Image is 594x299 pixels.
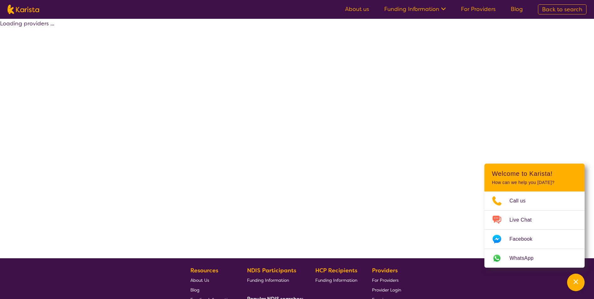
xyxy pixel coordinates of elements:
[492,170,577,177] h2: Welcome to Karista!
[247,275,301,285] a: Funding Information
[538,4,586,14] a: Back to search
[484,164,585,268] div: Channel Menu
[509,234,540,244] span: Facebook
[190,277,209,283] span: About Us
[190,267,218,274] b: Resources
[567,274,585,291] button: Channel Menu
[492,180,577,185] p: How can we help you [DATE]?
[509,215,539,225] span: Live Chat
[315,275,357,285] a: Funding Information
[8,5,39,14] img: Karista logo
[190,287,199,293] span: Blog
[511,5,523,13] a: Blog
[372,267,398,274] b: Providers
[372,287,401,293] span: Provider Login
[509,196,533,206] span: Call us
[372,277,399,283] span: For Providers
[345,5,369,13] a: About us
[461,5,496,13] a: For Providers
[247,277,289,283] span: Funding Information
[372,285,401,295] a: Provider Login
[190,285,232,295] a: Blog
[484,249,585,268] a: Web link opens in a new tab.
[372,275,401,285] a: For Providers
[190,275,232,285] a: About Us
[247,267,296,274] b: NDIS Participants
[542,6,582,13] span: Back to search
[509,254,541,263] span: WhatsApp
[484,191,585,268] ul: Choose channel
[315,267,357,274] b: HCP Recipients
[315,277,357,283] span: Funding Information
[384,5,446,13] a: Funding Information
